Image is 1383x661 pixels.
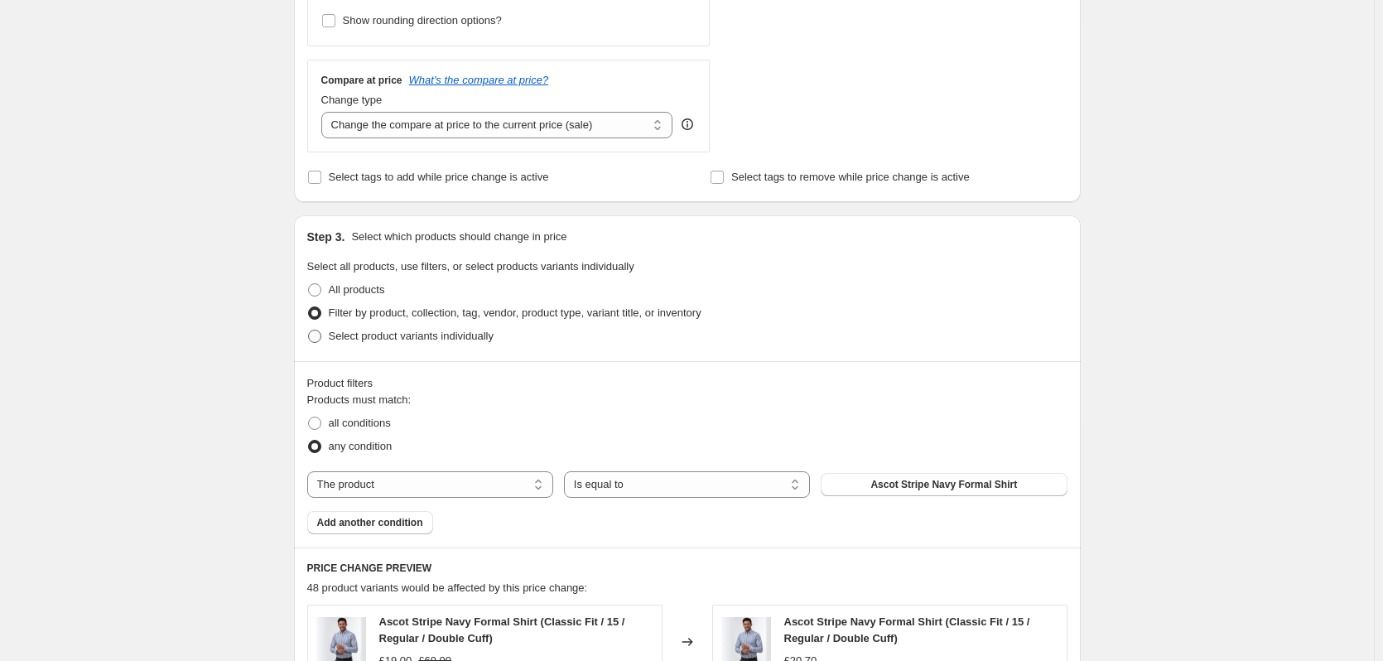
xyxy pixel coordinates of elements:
[307,581,588,594] span: 48 product variants would be affected by this price change:
[731,171,970,183] span: Select tags to remove while price change is active
[409,74,549,86] button: What's the compare at price?
[329,171,549,183] span: Select tags to add while price change is active
[821,473,1067,496] button: Ascot Stripe Navy Formal Shirt
[329,417,391,429] span: all conditions
[307,393,412,406] span: Products must match:
[784,615,1030,644] span: Ascot Stripe Navy Formal Shirt (Classic Fit / 15 / Regular / Double Cuff)
[379,615,625,644] span: Ascot Stripe Navy Formal Shirt (Classic Fit / 15 / Regular / Double Cuff)
[307,229,345,245] h2: Step 3.
[351,229,566,245] p: Select which products should change in price
[329,330,494,342] span: Select product variants individually
[321,74,402,87] h3: Compare at price
[307,375,1067,392] div: Product filters
[343,14,502,27] span: Show rounding direction options?
[329,440,393,452] span: any condition
[317,516,423,529] span: Add another condition
[307,260,634,273] span: Select all products, use filters, or select products variants individually
[307,562,1067,575] h6: PRICE CHANGE PREVIEW
[329,306,701,319] span: Filter by product, collection, tag, vendor, product type, variant title, or inventory
[307,511,433,534] button: Add another condition
[321,94,383,106] span: Change type
[679,116,696,133] div: help
[870,478,1017,491] span: Ascot Stripe Navy Formal Shirt
[329,283,385,296] span: All products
